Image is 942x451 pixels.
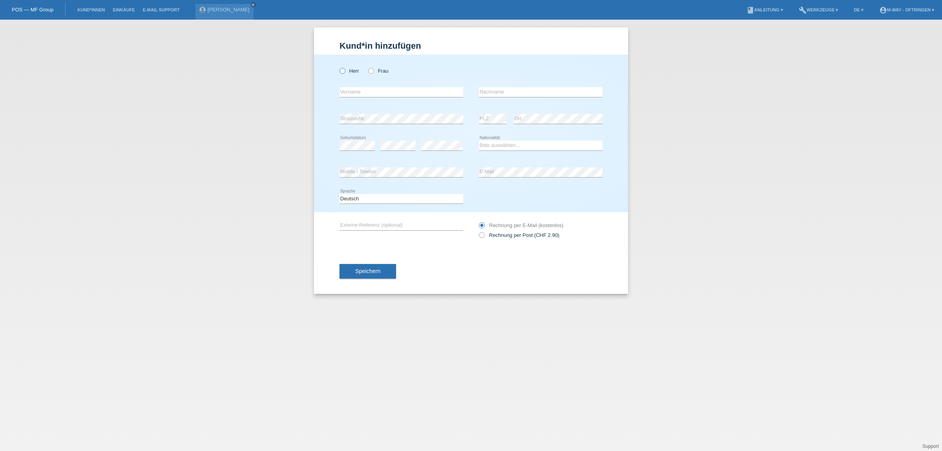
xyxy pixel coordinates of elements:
[368,68,373,73] input: Frau
[12,7,53,13] a: POS — MF Group
[251,3,255,7] i: close
[340,41,602,51] h1: Kund*in hinzufügen
[109,7,139,12] a: Einkäufe
[139,7,184,12] a: E-Mail Support
[879,6,887,14] i: account_circle
[479,232,484,242] input: Rechnung per Post (CHF 2.90)
[799,6,807,14] i: build
[340,264,396,279] button: Speichern
[355,268,380,274] span: Speichern
[73,7,109,12] a: Kund*innen
[479,222,484,232] input: Rechnung per E-Mail (kostenlos)
[340,68,359,74] label: Herr
[368,68,388,74] label: Frau
[875,7,938,12] a: account_circlem-way - Oftringen ▾
[479,222,563,228] label: Rechnung per E-Mail (kostenlos)
[479,232,559,238] label: Rechnung per Post (CHF 2.90)
[250,2,256,7] a: close
[850,7,867,12] a: DE ▾
[743,7,787,12] a: bookAnleitung ▾
[747,6,754,14] i: book
[208,7,250,13] a: [PERSON_NAME]
[795,7,842,12] a: buildWerkzeuge ▾
[340,68,345,73] input: Herr
[922,444,939,449] a: Support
